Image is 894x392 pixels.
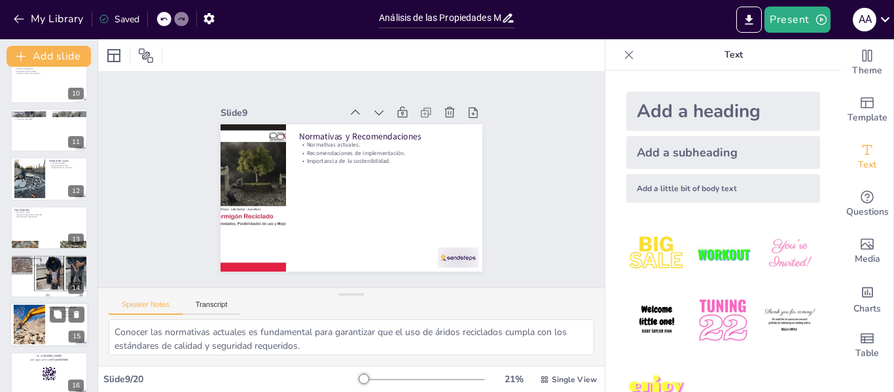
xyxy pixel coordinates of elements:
div: 14 [68,282,84,294]
p: Proyectos exitosos. [49,162,84,165]
p: Profundización en el tema. [49,315,84,318]
p: Recomendaciones de implementación. [299,149,469,157]
div: 15 [10,303,88,347]
p: Evaluación de efectividad. [14,69,49,72]
div: A A [853,8,876,31]
div: 11 [10,109,88,152]
p: Normativas actuales. [299,141,469,149]
span: Questions [846,205,889,219]
div: 21 % [498,373,529,385]
div: Add text boxes [841,134,893,181]
img: 4.jpeg [626,290,687,351]
div: Change the overall theme [841,39,893,86]
button: Duplicate Slide [50,307,65,323]
div: 12 [68,185,84,197]
button: A A [853,7,876,33]
button: My Library [10,9,89,29]
button: Delete Slide [69,307,84,323]
span: Position [138,48,154,63]
p: Conclusiones [14,207,84,211]
p: Normativas y Recomendaciones [299,130,469,143]
p: Estudio de Casos [49,159,84,163]
img: 5.jpeg [692,290,753,351]
p: Go to [14,354,84,358]
span: Single View [552,374,597,385]
img: 2.jpeg [692,224,753,285]
div: Layout [103,45,124,66]
p: Prácticas sostenibles. [14,118,84,121]
div: 10 [68,88,84,99]
div: 10 [10,60,88,103]
div: Add a little bit of body text [626,174,820,203]
p: Impacto Ambiental [14,111,84,115]
p: Futuras Investigaciones [14,257,84,260]
p: Gráficos comparativos. [14,67,49,70]
span: Media [855,252,880,266]
p: Optimización del uso. [14,262,84,264]
textarea: Conocer las normativas actuales es fundamental para garantizar que el uso de áridos reciclados cu... [109,319,594,355]
div: Add ready made slides [841,86,893,134]
p: Text [639,39,828,71]
div: Get real-time input from your audience [841,181,893,228]
p: Preguntas y Respuestas [49,306,84,310]
p: Reducción de residuos. [14,113,84,116]
span: Text [858,158,876,172]
img: 6.jpeg [759,290,820,351]
div: 12 [10,157,88,200]
p: Importancia de la visualización. [14,72,49,75]
button: Add slide [7,46,91,67]
div: 13 [10,206,88,249]
img: 1.jpeg [626,224,687,285]
span: Table [855,346,879,361]
button: Transcript [183,300,241,315]
p: Necesidad de investigación. [14,215,84,218]
div: 16 [68,380,84,391]
div: Add charts and graphs [841,275,893,322]
p: Áreas de investigación. [14,259,84,262]
p: Espacio para preguntas. [49,310,84,313]
div: Slide 9 [221,107,341,119]
p: Interacción con la audiencia. [49,313,84,315]
p: and login with code [14,358,84,362]
p: Alternativa viable. [14,211,84,213]
div: Saved [99,13,139,26]
div: Slide 9 / 20 [103,373,359,385]
button: Export to PowerPoint [736,7,762,33]
p: Viabilidad del uso reciclado. [49,167,84,169]
div: Add images, graphics, shapes or video [841,228,893,275]
div: Add a table [841,322,893,369]
button: Speaker Notes [109,300,183,315]
p: Reducción del impacto ambiental. [14,213,84,216]
p: Importancia de la sostenibilidad. [299,157,469,165]
div: 11 [68,136,84,148]
span: Charts [853,302,881,316]
div: 15 [69,331,84,343]
div: Add a heading [626,92,820,131]
p: Beneficios ambientales. [14,116,84,118]
input: Insert title [379,9,501,27]
div: Add a subheading [626,136,820,169]
strong: [DOMAIN_NAME] [43,354,62,357]
p: Beneficios observados. [49,164,84,167]
div: 14 [10,255,88,298]
p: Importancia del desarrollo. [14,264,84,267]
span: Theme [852,63,882,78]
div: 13 [68,234,84,245]
span: Template [848,111,887,125]
button: Present [764,7,830,33]
img: 3.jpeg [759,224,820,285]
